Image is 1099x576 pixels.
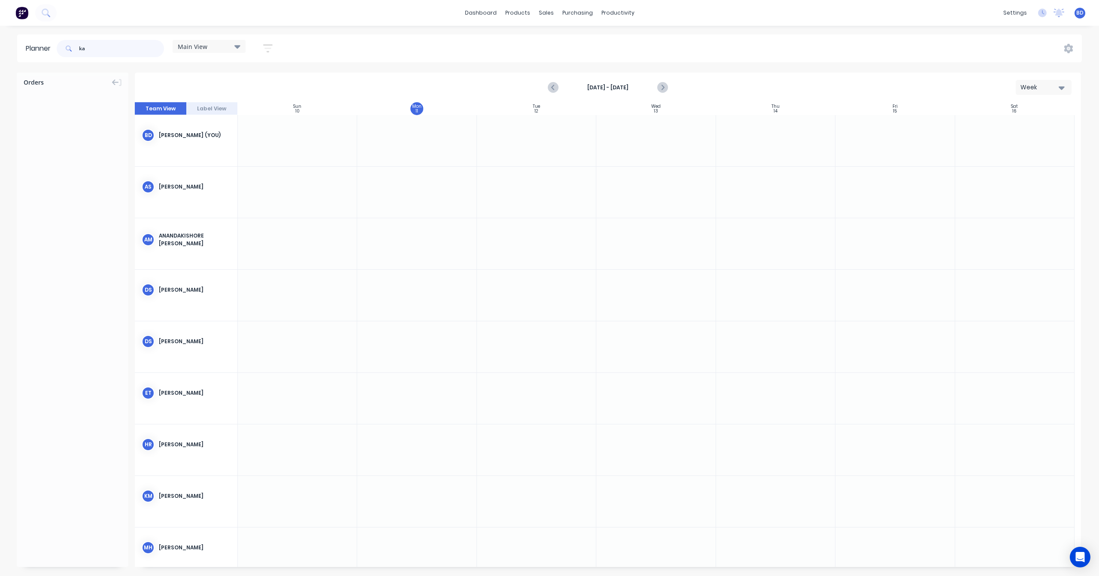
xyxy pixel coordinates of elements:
div: [PERSON_NAME] [159,286,231,294]
div: Week [1020,83,1060,92]
span: BD [1076,9,1084,17]
div: [PERSON_NAME] [159,183,231,191]
input: Search for orders... [79,40,164,57]
div: purchasing [558,6,597,19]
div: Planner [26,43,55,54]
div: AS [142,180,155,193]
div: BD [142,129,155,142]
div: Fri [893,104,898,109]
div: Anandakishore [PERSON_NAME] [159,232,231,247]
div: DS [142,283,155,296]
div: Tue [533,104,540,109]
div: MH [142,541,155,554]
div: sales [534,6,558,19]
div: [PERSON_NAME] [159,544,231,552]
div: Sun [293,104,301,109]
div: 12 [534,109,538,113]
div: Mon [412,104,422,109]
div: 11 [416,109,418,113]
div: 13 [654,109,658,113]
div: Sat [1011,104,1018,109]
div: Open Intercom Messenger [1070,547,1090,567]
button: Team View [135,102,186,115]
strong: [DATE] - [DATE] [565,84,651,91]
div: 16 [1012,109,1017,113]
div: KM [142,490,155,503]
div: [PERSON_NAME] [159,492,231,500]
div: 10 [295,109,300,113]
button: Week [1016,80,1072,95]
div: DS [142,335,155,348]
span: Orders [24,78,44,87]
div: HR [142,438,155,451]
div: settings [999,6,1031,19]
div: [PERSON_NAME] [159,389,231,397]
div: Thu [771,104,780,109]
img: Factory [15,6,28,19]
div: Wed [651,104,661,109]
button: Label View [186,102,238,115]
div: productivity [597,6,639,19]
div: 14 [774,109,777,113]
div: [PERSON_NAME] [159,338,231,345]
a: dashboard [461,6,501,19]
div: 15 [893,109,897,113]
div: [PERSON_NAME] [159,441,231,448]
div: ET [142,387,155,399]
div: products [501,6,534,19]
span: Main View [178,42,207,51]
div: [PERSON_NAME] (You) [159,131,231,139]
div: AM [142,233,155,246]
